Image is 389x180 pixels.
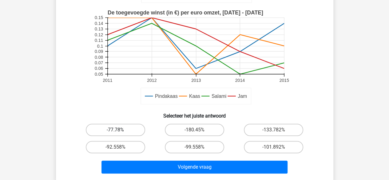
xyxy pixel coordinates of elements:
[244,141,303,153] label: -101.892%
[86,141,145,153] label: -92.558%
[94,32,103,37] text: 0.12
[94,49,103,54] text: 0.09
[191,78,200,83] text: 2013
[165,124,224,136] label: -180.45%
[94,60,103,65] text: 0.07
[94,26,103,31] text: 0.13
[155,94,177,99] text: Pindakaas
[94,72,103,77] text: 0.05
[94,21,103,26] text: 0.14
[244,124,303,136] label: -133.782%
[97,44,103,49] text: 0.1
[94,38,103,43] text: 0.11
[238,94,247,99] text: Jam
[103,78,112,83] text: 2011
[147,78,157,83] text: 2012
[94,66,103,71] text: 0.06
[101,161,288,174] button: Volgende vraag
[86,124,145,136] label: -77.78%
[66,108,324,119] h6: Selecteer het juiste antwoord
[279,78,289,83] text: 2015
[94,15,103,20] text: 0.15
[165,141,224,153] label: -99.558%
[189,94,200,99] text: Kaas
[107,10,263,16] text: De toegevoegde winst (in €) per euro omzet, [DATE] - [DATE]
[94,55,103,60] text: 0.08
[235,78,244,83] text: 2014
[211,94,226,99] text: Salami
